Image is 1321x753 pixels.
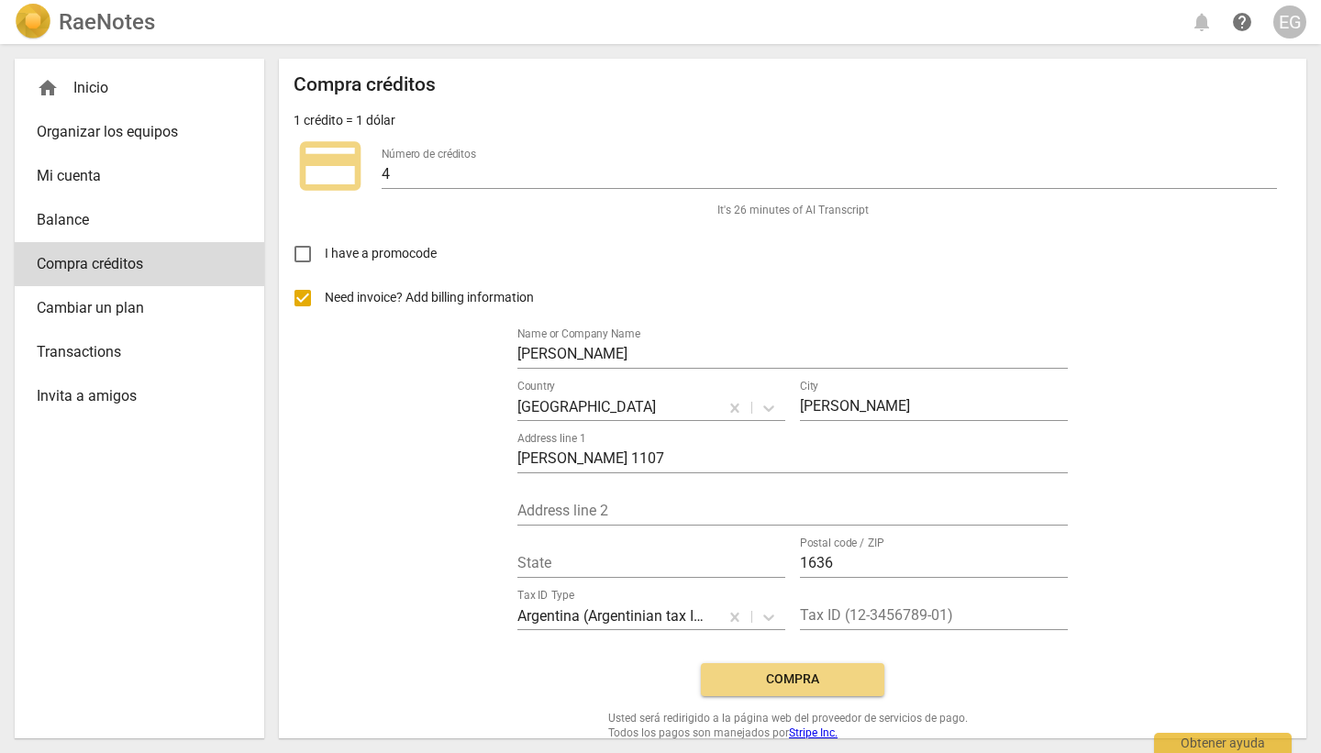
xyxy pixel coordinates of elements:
span: Need invoice? Add billing information [325,288,537,307]
span: Cambiar un plan [37,297,228,319]
a: Obtener ayuda [1226,6,1259,39]
span: Compra créditos [37,253,228,275]
div: Inicio [37,77,228,99]
label: Número de créditos [382,149,476,160]
span: Transactions [37,341,228,363]
p: Argentina (Argentinian tax ID number) [517,605,711,626]
span: home [37,77,59,99]
input: 12-3456789-01 [800,604,1068,630]
span: Mi cuenta [37,165,228,187]
span: Compra [716,670,870,689]
span: Organizar los equipos [37,121,228,143]
p: Argentina [517,396,656,417]
label: Address line 1 [517,433,585,444]
a: Mi cuenta [15,154,264,198]
span: Invita a amigos [37,385,228,407]
div: Inicio [15,66,264,110]
label: City [800,381,818,392]
label: Tax ID Type [517,590,574,601]
a: Transactions [15,330,264,374]
span: I have a promocode [325,244,437,263]
label: Country [517,381,555,392]
div: Obtener ayuda [1154,733,1292,753]
img: Logo [15,4,51,40]
h2: RaeNotes [59,9,155,35]
span: credit_card [294,129,367,203]
a: Compra créditos [15,242,264,286]
a: Organizar los equipos [15,110,264,154]
a: Balance [15,198,264,242]
a: LogoRaeNotes [15,4,155,40]
span: It's 26 minutes of AI Transcript [717,203,869,218]
span: Balance [37,209,228,231]
label: Postal code / ZIP [800,537,884,548]
button: Compra [701,663,884,696]
h2: Compra créditos [294,73,436,96]
p: 1 crédito = 1 dólar [294,111,395,130]
label: Name or Company Name [517,328,640,339]
a: Cambiar un plan [15,286,264,330]
span: help [1231,11,1253,33]
a: Stripe Inc. [789,726,838,739]
a: Invita a amigos [15,374,264,418]
button: EG [1273,6,1306,39]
